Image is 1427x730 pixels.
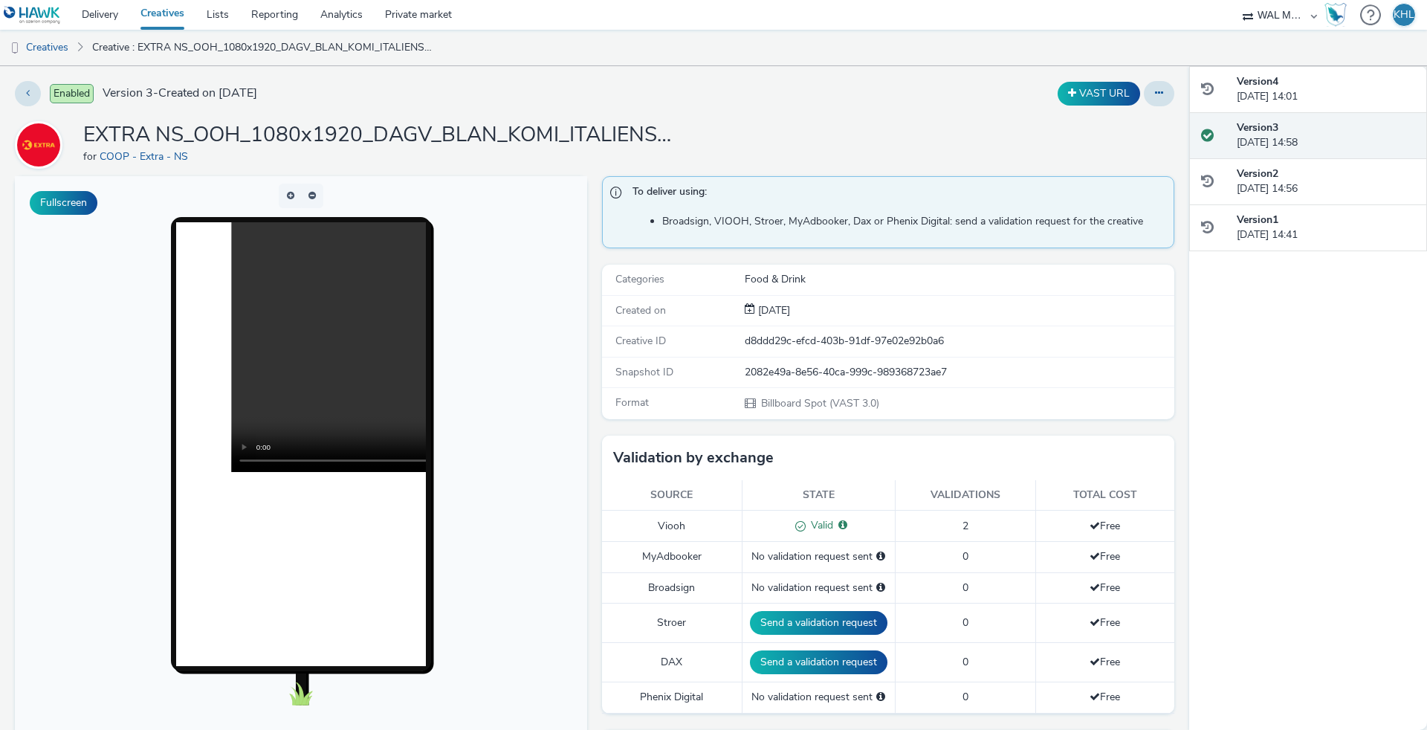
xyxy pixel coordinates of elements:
td: DAX [602,643,742,682]
span: 0 [962,549,968,563]
div: [DATE] 14:58 [1237,120,1415,151]
td: MyAdbooker [602,542,742,572]
div: Duplicate the creative as a VAST URL [1054,82,1144,106]
span: [DATE] [755,303,790,317]
button: Send a validation request [750,611,887,635]
li: Broadsign, VIOOH, Stroer, MyAdbooker, Dax or Phenix Digital: send a validation request for the cr... [662,214,1166,229]
span: To deliver using: [632,184,1159,204]
td: Viooh [602,511,742,542]
div: Creation 26 August 2025, 14:41 [755,303,790,318]
button: Fullscreen [30,191,97,215]
th: State [742,480,895,511]
div: [DATE] 14:56 [1237,167,1415,197]
span: Free [1090,616,1120,630]
div: Food & Drink [745,272,1173,287]
div: Please select a deal below and click on Send to send a validation request to Phenix Digital. [876,690,885,705]
span: Creative ID [615,334,666,348]
span: 0 [962,655,968,669]
span: Created on [615,303,666,317]
span: 0 [962,616,968,630]
span: Enabled [50,84,94,103]
span: Format [615,395,649,410]
td: Stroer [602,604,742,643]
td: Phenix Digital [602,682,742,713]
strong: Version 3 [1237,120,1278,135]
span: 0 [962,690,968,704]
th: Validations [895,480,1035,511]
div: 2082e49a-8e56-40ca-999c-989368723ae7 [745,365,1173,380]
span: 2 [962,519,968,533]
div: [DATE] 14:01 [1237,74,1415,105]
span: Version 3 - Created on [DATE] [103,85,257,102]
strong: Version 4 [1237,74,1278,88]
td: Broadsign [602,572,742,603]
img: dooh [7,41,22,56]
span: 0 [962,581,968,595]
a: COOP - Extra - NS [100,149,194,164]
a: Creative : EXTRA NS_OOH_1080x1920_DAGV_BLAN_KOMI_ITALIENSK 1_36_38_2025 [85,30,441,65]
img: Hawk Academy [1324,3,1347,27]
div: No validation request sent [750,549,887,564]
strong: Version 2 [1237,167,1278,181]
th: Source [602,480,742,511]
a: Hawk Academy [1324,3,1353,27]
th: Total cost [1035,480,1174,511]
div: Please select a deal below and click on Send to send a validation request to MyAdbooker. [876,549,885,564]
div: No validation request sent [750,581,887,595]
img: undefined Logo [4,6,61,25]
div: [DATE] 14:41 [1237,213,1415,243]
button: VAST URL [1058,82,1140,106]
span: Free [1090,655,1120,669]
div: d8ddd29c-efcd-403b-91df-97e02e92b0a6 [745,334,1173,349]
span: Categories [615,272,664,286]
span: Free [1090,581,1120,595]
span: Valid [806,518,833,532]
strong: Version 1 [1237,213,1278,227]
span: for [83,149,100,164]
h1: EXTRA NS_OOH_1080x1920_DAGV_BLAN_KOMI_ITALIENSK 1_36_38_2025 [83,121,678,149]
span: Snapshot ID [615,365,673,379]
span: Billboard Spot (VAST 3.0) [760,396,879,410]
span: Free [1090,549,1120,563]
div: Please select a deal below and click on Send to send a validation request to Broadsign. [876,581,885,595]
h3: Validation by exchange [613,447,774,469]
button: Send a validation request [750,650,887,674]
span: Free [1090,519,1120,533]
a: COOP - Extra - NS [15,138,68,152]
div: No validation request sent [750,690,887,705]
div: KHL [1394,4,1414,26]
span: Free [1090,690,1120,704]
img: COOP - Extra - NS [17,123,60,167]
